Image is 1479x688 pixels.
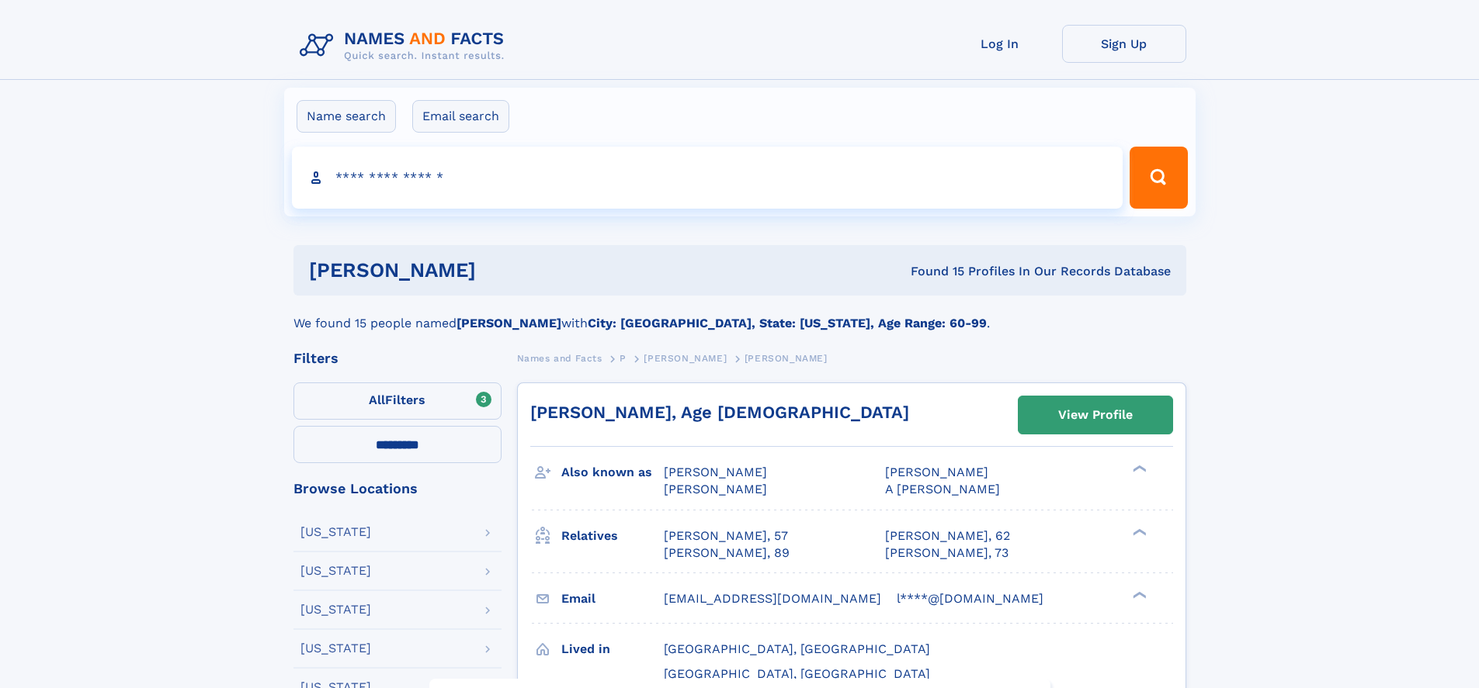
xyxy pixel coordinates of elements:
[620,353,627,364] span: P
[664,641,930,656] span: [GEOGRAPHIC_DATA], [GEOGRAPHIC_DATA]
[664,465,767,479] span: [PERSON_NAME]
[561,586,664,612] h3: Email
[293,382,502,420] label: Filters
[1019,396,1172,434] a: View Profile
[644,353,727,364] span: [PERSON_NAME]
[664,591,881,606] span: [EMAIL_ADDRESS][DOMAIN_NAME]
[293,351,502,365] div: Filters
[664,545,790,562] a: [PERSON_NAME], 89
[664,666,930,681] span: [GEOGRAPHIC_DATA], [GEOGRAPHIC_DATA]
[300,565,371,577] div: [US_STATE]
[561,523,664,549] h3: Relatives
[293,482,502,496] div: Browse Locations
[412,100,509,133] label: Email search
[1062,25,1186,63] a: Sign Up
[369,392,385,407] span: All
[293,296,1186,333] div: We found 15 people named with .
[457,316,561,330] b: [PERSON_NAME]
[664,482,767,496] span: [PERSON_NAME]
[561,459,664,486] h3: Also known as
[309,261,693,280] h1: [PERSON_NAME]
[644,348,727,368] a: [PERSON_NAME]
[530,403,909,422] a: [PERSON_NAME], Age [DEMOGRAPHIC_DATA]
[292,147,1123,209] input: search input
[693,263,1171,280] div: Found 15 Profiles In Our Records Database
[300,603,371,616] div: [US_STATE]
[300,642,371,655] div: [US_STATE]
[1129,589,1147,600] div: ❯
[517,348,602,368] a: Names and Facts
[885,482,1000,496] span: A [PERSON_NAME]
[745,353,828,364] span: [PERSON_NAME]
[938,25,1062,63] a: Log In
[1129,464,1147,474] div: ❯
[1058,397,1133,433] div: View Profile
[1129,527,1147,537] div: ❯
[297,100,396,133] label: Name search
[885,527,1010,545] a: [PERSON_NAME], 62
[885,545,1009,562] a: [PERSON_NAME], 73
[664,527,788,545] a: [PERSON_NAME], 57
[588,316,987,330] b: City: [GEOGRAPHIC_DATA], State: [US_STATE], Age Range: 60-99
[885,465,988,479] span: [PERSON_NAME]
[293,25,517,67] img: Logo Names and Facts
[300,526,371,538] div: [US_STATE]
[1130,147,1187,209] button: Search Button
[620,348,627,368] a: P
[561,636,664,662] h3: Lived in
